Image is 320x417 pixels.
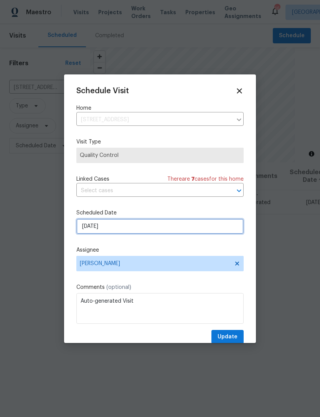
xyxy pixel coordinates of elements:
[80,260,230,267] span: [PERSON_NAME]
[76,185,222,197] input: Select cases
[76,175,109,183] span: Linked Cases
[234,185,244,196] button: Open
[76,138,244,146] label: Visit Type
[191,176,195,182] span: 7
[235,87,244,95] span: Close
[76,209,244,217] label: Scheduled Date
[218,332,238,342] span: Update
[80,152,240,159] span: Quality Control
[167,175,244,183] span: There are case s for this home
[106,285,131,290] span: (optional)
[211,330,244,344] button: Update
[76,104,244,112] label: Home
[76,246,244,254] label: Assignee
[76,114,232,126] input: Enter in an address
[76,283,244,291] label: Comments
[76,87,129,95] span: Schedule Visit
[76,219,244,234] input: M/D/YYYY
[76,293,244,324] textarea: Auto-generated Visit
